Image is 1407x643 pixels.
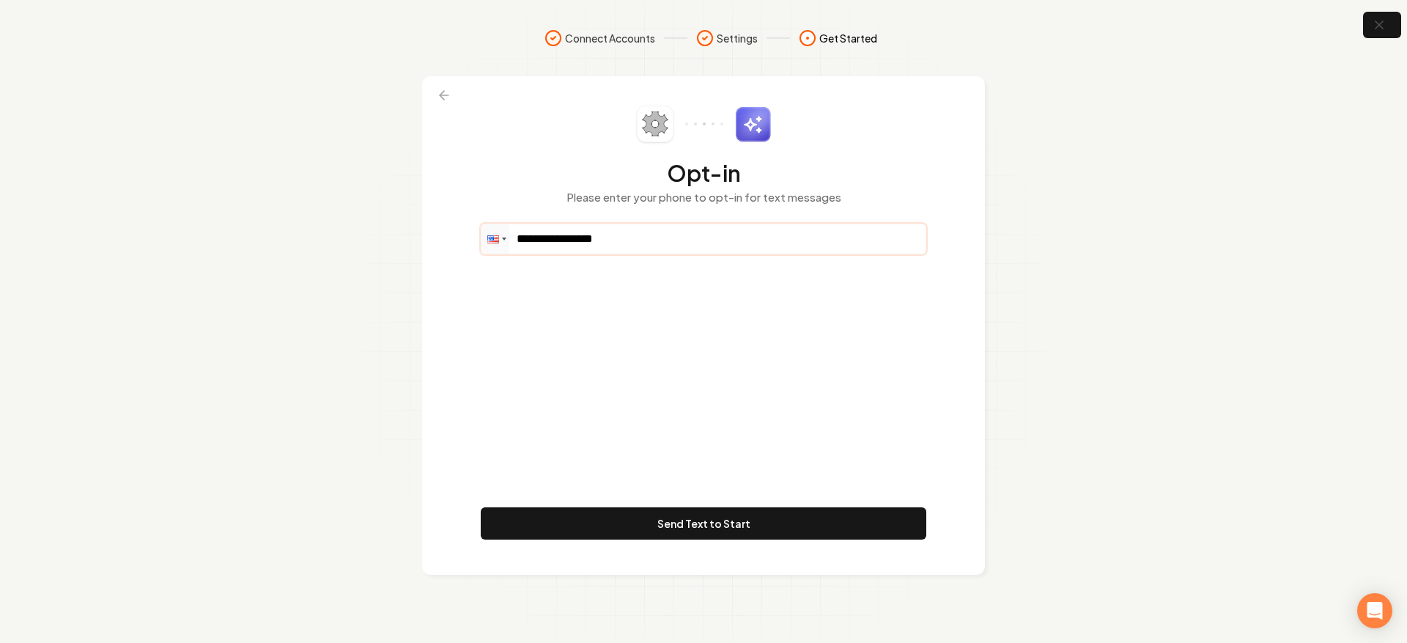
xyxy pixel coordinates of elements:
span: Settings [717,31,758,45]
div: United States: + 1 [481,224,509,254]
button: Send Text to Start [481,507,926,540]
h2: Opt-in [481,160,926,186]
p: Please enter your phone to opt-in for text messages [481,189,926,206]
img: sparkles.svg [735,106,771,142]
span: Connect Accounts [565,31,655,45]
span: Get Started [819,31,877,45]
img: connector-dots.svg [685,122,723,125]
div: Open Intercom Messenger [1357,593,1392,628]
